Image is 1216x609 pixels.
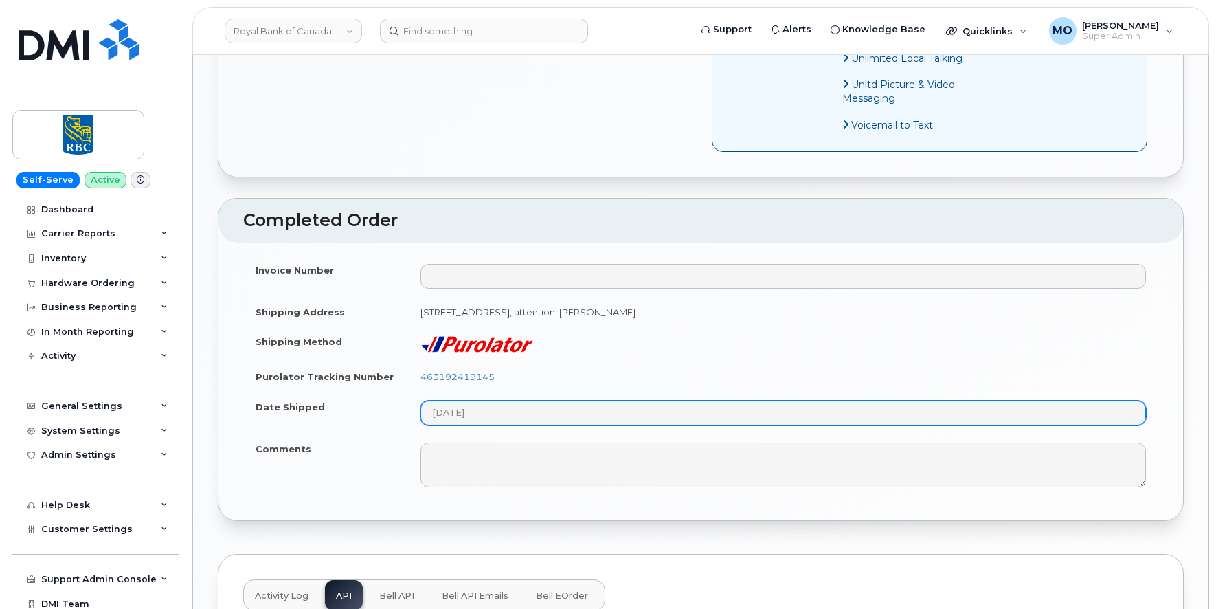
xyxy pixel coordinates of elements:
a: Knowledge Base [821,16,935,43]
label: Date Shipped [256,401,325,414]
span: Activity Log [255,590,308,601]
td: [STREET_ADDRESS], attention: [PERSON_NAME] [408,297,1158,327]
input: Find something... [380,19,588,43]
img: purolator-9dc0d6913a5419968391dc55414bb4d415dd17fc9089aa56d78149fa0af40473.png [420,335,533,353]
span: Unlimited Local Talking [851,52,962,65]
label: Shipping Address [256,306,345,319]
a: Support [692,16,761,43]
span: Support [713,23,752,36]
div: Quicklinks [936,17,1037,45]
label: Comments [256,443,311,456]
span: MO [1052,23,1072,39]
span: Alerts [782,23,811,36]
span: Quicklinks [962,25,1013,36]
label: Invoice Number [256,264,334,277]
span: Unltd Picture & Video Messaging [842,78,955,104]
div: Muhammad Omer [1039,17,1183,45]
span: Bell API Emails [442,590,508,601]
a: Alerts [761,16,821,43]
span: Bell eOrder [536,590,588,601]
span: Knowledge Base [842,23,925,36]
a: 463192419145 [420,371,495,382]
span: Super Admin [1082,31,1159,42]
span: [PERSON_NAME] [1082,20,1159,31]
a: Royal Bank of Canada [225,19,362,43]
label: Shipping Method [256,335,342,348]
span: Bell API [379,590,414,601]
h2: Completed Order [243,211,1158,230]
label: Purolator Tracking Number [256,370,394,384]
span: Voicemail to Text [851,119,933,131]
